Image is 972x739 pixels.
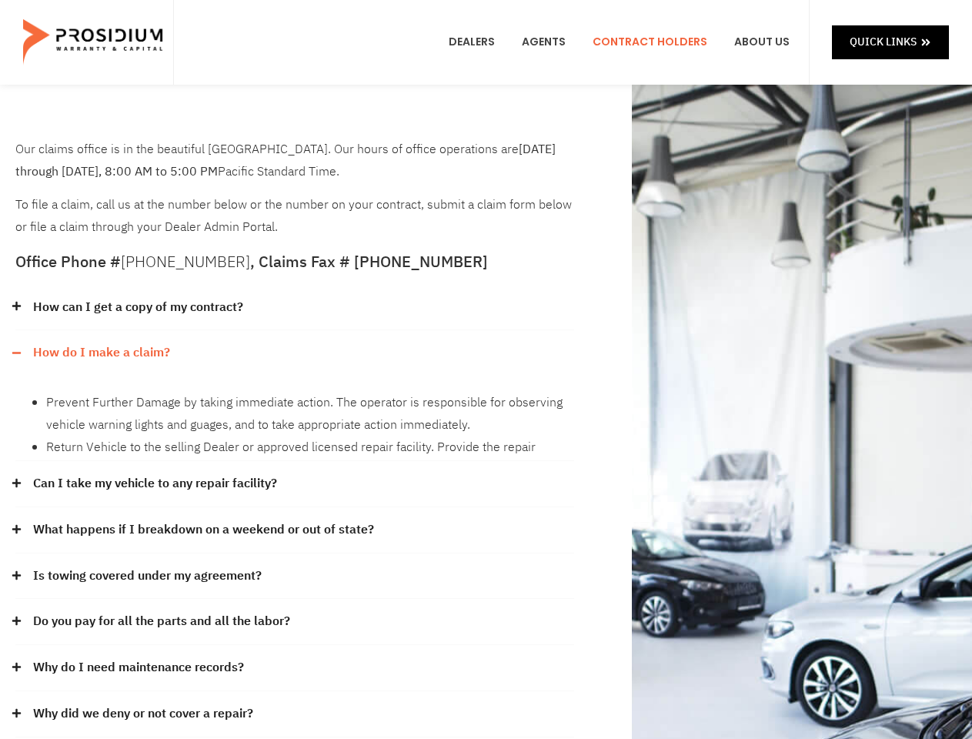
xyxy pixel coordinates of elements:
div: What happens if I breakdown on a weekend or out of state? [15,507,574,553]
b: [DATE] through [DATE], 8:00 AM to 5:00 PM [15,140,556,181]
div: To file a claim, call us at the number below or the number on your contract, submit a claim form ... [15,139,574,239]
a: Agents [510,18,577,66]
li: Return Vehicle to the selling Dealer or approved licensed repair facility. Provide the repair fac... [46,436,574,525]
a: Contract Holders [581,18,719,66]
a: Why did we deny or not cover a repair? [33,703,253,725]
a: Quick Links [832,25,949,59]
a: Why do I need maintenance records? [33,657,244,679]
a: About Us [723,18,801,66]
a: What happens if I breakdown on a weekend or out of state? [33,519,374,541]
a: Do you pay for all the parts and all the labor? [33,610,290,633]
h5: Office Phone # , Claims Fax # [PHONE_NUMBER] [15,254,574,269]
span: Quick Links [850,32,917,52]
a: Can I take my vehicle to any repair facility? [33,473,277,495]
a: Is towing covered under my agreement? [33,565,262,587]
a: Dealers [437,18,506,66]
a: How can I get a copy of my contract? [33,296,243,319]
div: How do I make a claim? [15,376,574,461]
div: Is towing covered under my agreement? [15,553,574,600]
div: Why did we deny or not cover a repair? [15,691,574,737]
a: [PHONE_NUMBER] [121,250,250,273]
div: Do you pay for all the parts and all the labor? [15,599,574,645]
nav: Menu [437,18,801,66]
a: How do I make a claim? [33,342,170,364]
li: Prevent Further Damage by taking immediate action. The operator is responsible for observing vehi... [46,392,574,436]
div: Why do I need maintenance records? [15,645,574,691]
p: Our claims office is in the beautiful [GEOGRAPHIC_DATA]. Our hours of office operations are Pacif... [15,139,574,183]
div: How can I get a copy of my contract? [15,285,574,331]
div: How do I make a claim? [15,330,574,376]
div: Can I take my vehicle to any repair facility? [15,461,574,507]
